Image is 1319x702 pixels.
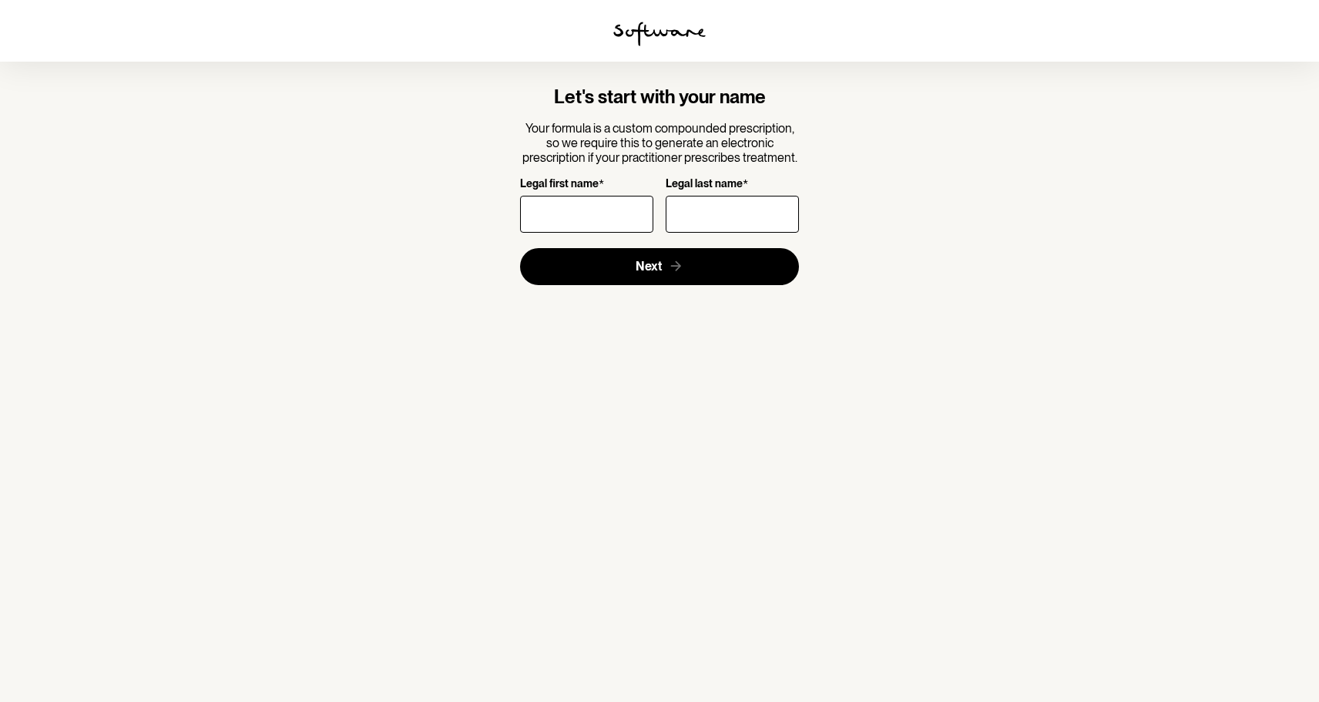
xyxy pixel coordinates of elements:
h4: Let's start with your name [520,86,800,109]
img: software logo [613,22,706,46]
p: Your formula is a custom compounded prescription, so we require this to generate an electronic pr... [520,121,800,166]
button: Next [520,248,800,285]
span: Next [636,259,662,274]
p: Legal first name [520,177,599,192]
p: Legal last name [666,177,743,192]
